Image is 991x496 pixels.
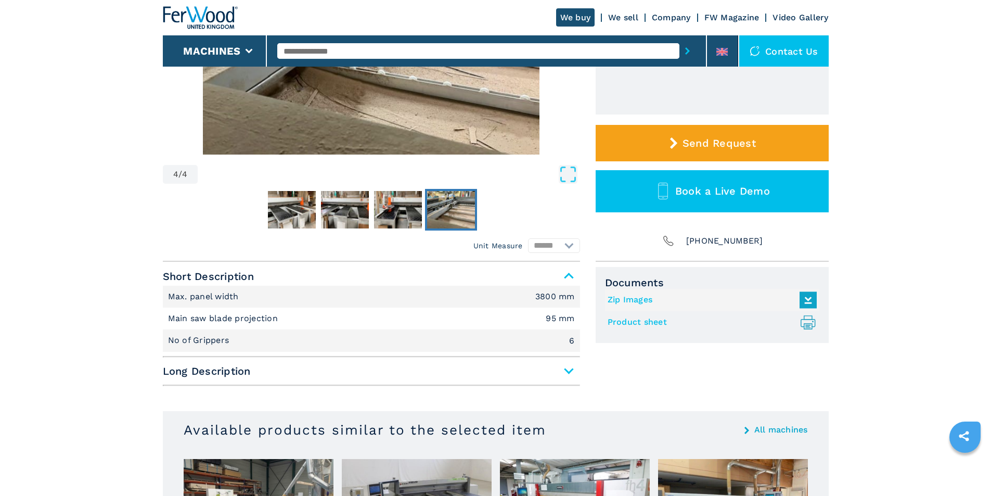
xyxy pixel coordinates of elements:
span: Short Description [163,267,580,286]
span: Long Description [163,362,580,380]
div: Short Description [163,286,580,352]
button: Go to Slide 3 [372,189,424,231]
a: We sell [608,12,638,22]
span: Documents [605,276,819,289]
img: bea1ac9a5a5299313c5ecdb00f77368d [321,191,369,228]
em: 95 mm [546,314,574,323]
a: Zip Images [608,291,812,309]
span: Send Request [683,137,756,149]
p: Max. panel width [168,291,241,302]
button: Go to Slide 4 [425,189,477,231]
em: 6 [569,337,574,345]
p: Main saw blade projection [168,313,281,324]
p: No of Grippers [168,335,232,346]
img: Contact us [750,46,760,56]
span: / [178,170,182,179]
h3: Available products similar to the selected item [184,422,546,438]
span: 4 [182,170,187,179]
img: b737f9cae259e6cedb71e2991033afcb [268,191,316,228]
a: FW Magazine [704,12,760,22]
button: submit-button [679,39,696,63]
a: Company [652,12,691,22]
button: Open Fullscreen [200,165,577,184]
span: [PHONE_NUMBER] [686,234,763,248]
div: Contact us [739,35,829,67]
img: 316fe341933ca71ee3743152f840b251 [374,191,422,228]
button: Machines [183,45,240,57]
em: 3800 mm [535,292,575,301]
a: We buy [556,8,595,27]
a: Video Gallery [773,12,828,22]
img: 95c7ea4c4eff18fee789cb15b6e59846 [427,191,475,228]
a: All machines [754,426,808,434]
a: Product sheet [608,314,812,331]
span: 4 [173,170,178,179]
img: Ferwood [163,6,238,29]
iframe: Chat [947,449,983,488]
button: Go to Slide 1 [266,189,318,231]
a: sharethis [951,423,977,449]
button: Send Request [596,125,829,161]
button: Go to Slide 2 [319,189,371,231]
nav: Thumbnail Navigation [163,189,580,231]
span: Book a Live Demo [675,185,770,197]
img: Phone [661,234,676,248]
button: Book a Live Demo [596,170,829,212]
em: Unit Measure [473,240,523,251]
